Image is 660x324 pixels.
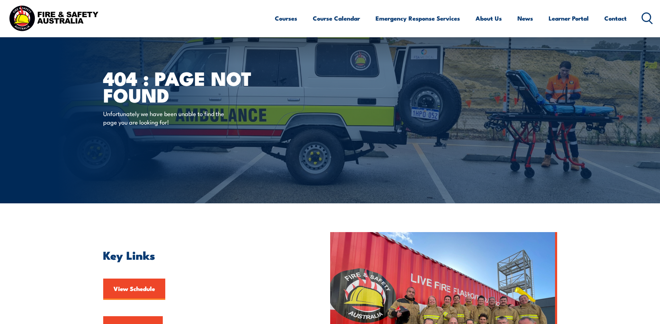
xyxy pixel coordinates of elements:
h1: 404 : Page Not Found [103,70,278,103]
a: Courses [275,9,297,28]
a: Emergency Response Services [376,9,460,28]
a: Contact [604,9,627,28]
a: About Us [476,9,502,28]
a: News [517,9,533,28]
p: Unfortunately we have been unable to find the page you are looking for! [103,109,233,126]
h2: Key Links [103,250,298,260]
a: Course Calendar [313,9,360,28]
a: Learner Portal [549,9,589,28]
a: View Schedule [103,279,165,300]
